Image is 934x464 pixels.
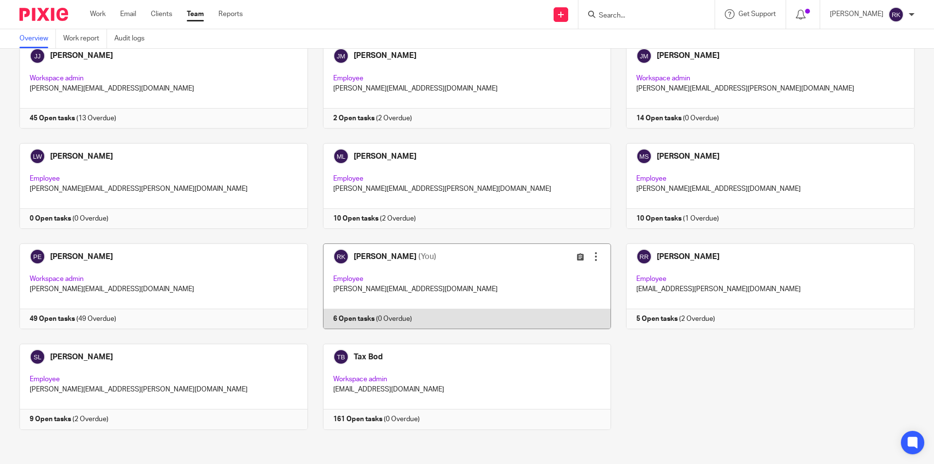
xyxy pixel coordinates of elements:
a: Work report [63,29,107,48]
a: Reports [218,9,243,19]
a: Audit logs [114,29,152,48]
a: Overview [19,29,56,48]
a: Work [90,9,106,19]
span: Get Support [738,11,776,18]
input: Search [598,12,685,20]
a: Team [187,9,204,19]
a: Clients [151,9,172,19]
a: Email [120,9,136,19]
img: Pixie [19,8,68,21]
p: [PERSON_NAME] [830,9,883,19]
img: svg%3E [888,7,904,22]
